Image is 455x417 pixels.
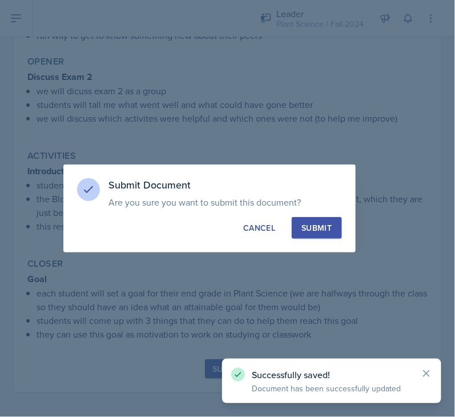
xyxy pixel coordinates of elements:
p: Successfully saved! [252,369,412,380]
p: Document has been successfully updated [252,383,412,394]
div: Submit [301,222,332,234]
p: Are you sure you want to submit this document? [109,197,342,208]
button: Submit [292,217,341,239]
h3: Submit Document [109,178,342,192]
button: Cancel [233,217,285,239]
div: Cancel [243,222,275,234]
